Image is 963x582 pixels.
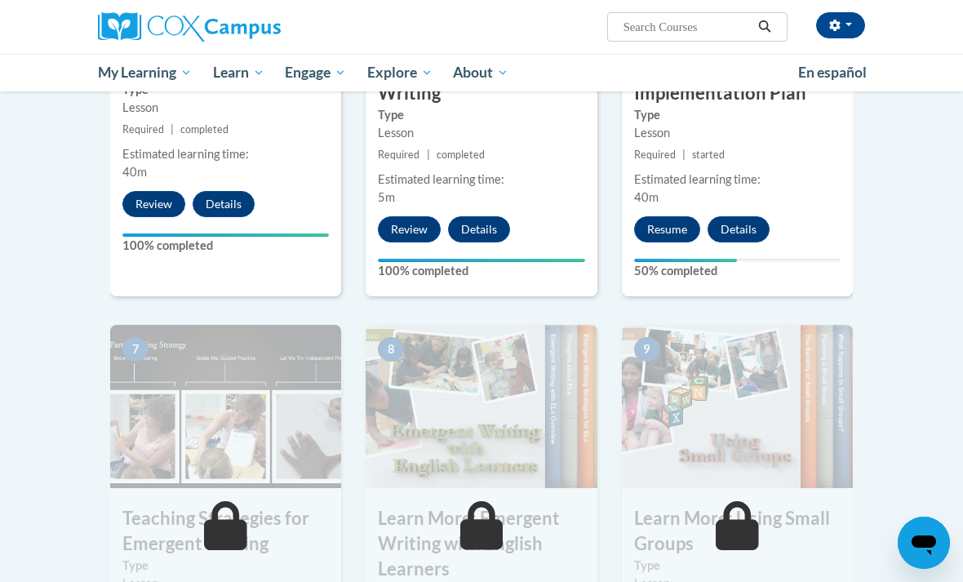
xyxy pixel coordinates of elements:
button: Search [752,17,777,37]
div: Main menu [86,54,877,91]
span: 40m [634,190,659,204]
a: Cox Campus [98,12,337,42]
span: Required [122,123,164,136]
span: Required [634,149,676,161]
span: 40m [122,165,147,179]
span: Learn [213,63,264,82]
img: Course Image [110,325,341,488]
button: Review [378,216,441,242]
div: Your progress [122,233,329,237]
div: Your progress [634,259,738,262]
label: 100% completed [122,237,329,255]
div: Estimated learning time: [634,171,841,189]
input: Search Courses [622,17,752,37]
h3: Teaching Strategies for Emergent Writing [110,506,341,557]
span: 9 [634,337,660,362]
button: Resume [634,216,700,242]
div: Your progress [378,259,584,262]
label: 50% completed [634,262,841,280]
button: Review [122,191,185,217]
iframe: Button to launch messaging window [898,517,950,569]
span: 8 [378,337,404,362]
a: Engage [274,54,357,91]
h3: Learn More: Emergent Writing with English Learners [366,506,597,581]
span: 7 [122,337,149,362]
span: Engage [285,63,346,82]
div: Lesson [378,124,584,142]
a: Explore [357,54,443,91]
a: My Learning [87,54,202,91]
h3: Learn More: Using Small Groups [622,506,853,557]
label: 100% completed [378,262,584,280]
a: Learn [202,54,275,91]
span: My Learning [98,63,192,82]
img: Course Image [366,325,597,488]
a: About [443,54,520,91]
div: Lesson [122,99,329,117]
span: | [427,149,430,161]
span: 5m [378,190,395,204]
span: | [171,123,174,136]
button: Account Settings [816,12,865,38]
span: Required [378,149,419,161]
span: About [453,63,508,82]
label: Type [122,557,329,575]
label: Type [378,106,584,124]
label: Type [634,557,841,575]
span: | [682,149,686,161]
span: started [692,149,725,161]
label: Type [634,106,841,124]
img: Cox Campus [98,12,281,42]
a: En español [788,56,877,90]
button: Details [448,216,510,242]
div: Estimated learning time: [122,145,329,163]
span: completed [437,149,485,161]
span: Explore [367,63,433,82]
div: Lesson [634,124,841,142]
button: Details [193,191,255,217]
span: completed [180,123,229,136]
button: Details [708,216,770,242]
span: En español [798,64,867,81]
div: Estimated learning time: [378,171,584,189]
img: Course Image [622,325,853,488]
